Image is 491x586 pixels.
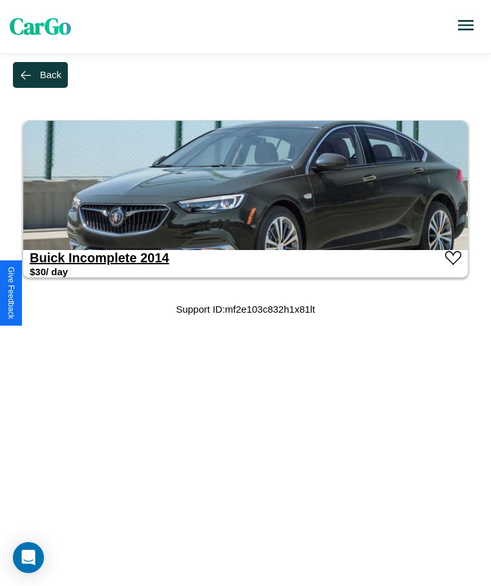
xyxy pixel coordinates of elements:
div: Back [40,69,61,80]
h3: $ 30 / day [30,266,68,277]
span: CarGo [10,11,71,42]
p: Support ID: mf2e103c832h1x81lt [176,300,315,318]
div: Give Feedback [6,267,16,319]
a: Buick Incomplete 2014 [30,251,169,265]
button: Back [13,62,68,88]
div: Open Intercom Messenger [13,542,44,573]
